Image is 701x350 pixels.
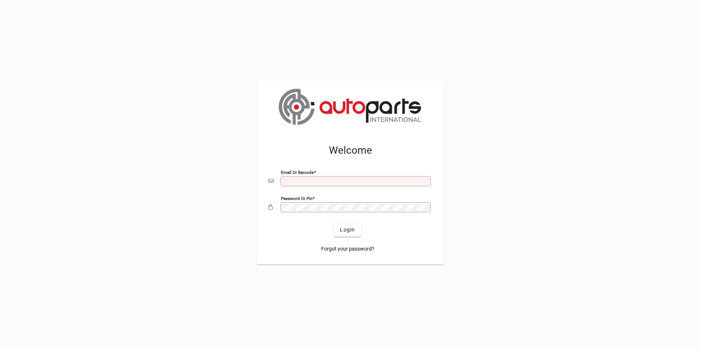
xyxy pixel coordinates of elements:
[340,226,355,234] span: Login
[334,223,361,237] button: Login
[281,196,312,201] mat-label: Password or Pin
[281,169,314,175] mat-label: Email or Barcode
[268,144,433,157] h2: Welcome
[321,245,374,253] span: Forgot your password?
[318,243,377,256] a: Forgot your password?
